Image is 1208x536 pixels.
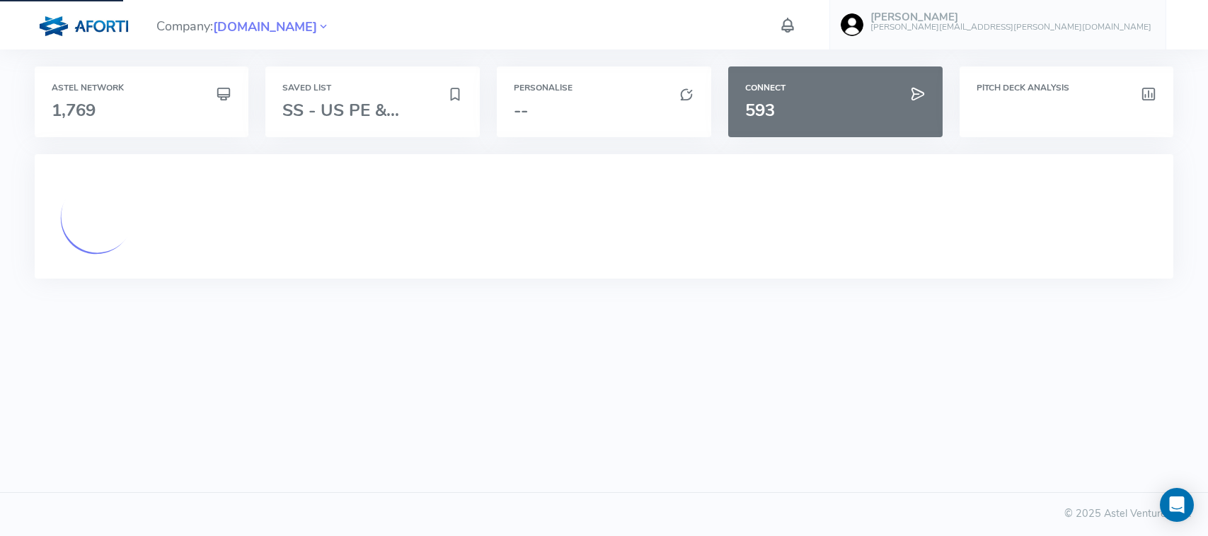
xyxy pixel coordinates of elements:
div: Open Intercom Messenger [1160,488,1194,522]
h6: Saved List [282,83,463,93]
div: © 2025 Astel Ventures Ltd. [17,506,1191,522]
img: user-image [841,13,863,36]
h6: Astel Network [52,83,232,93]
h6: Personalise [514,83,694,93]
h5: [PERSON_NAME] [870,11,1151,23]
h6: [PERSON_NAME][EMAIL_ADDRESS][PERSON_NAME][DOMAIN_NAME] [870,23,1151,32]
a: [DOMAIN_NAME] [213,18,317,35]
span: Company: [156,13,330,37]
h6: Connect [745,83,926,93]
h6: Pitch Deck Analysis [977,83,1157,93]
span: SS - US PE &... [282,99,399,122]
span: -- [514,99,528,122]
span: 1,769 [52,99,96,122]
span: 593 [745,99,775,122]
span: [DOMAIN_NAME] [213,18,317,37]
